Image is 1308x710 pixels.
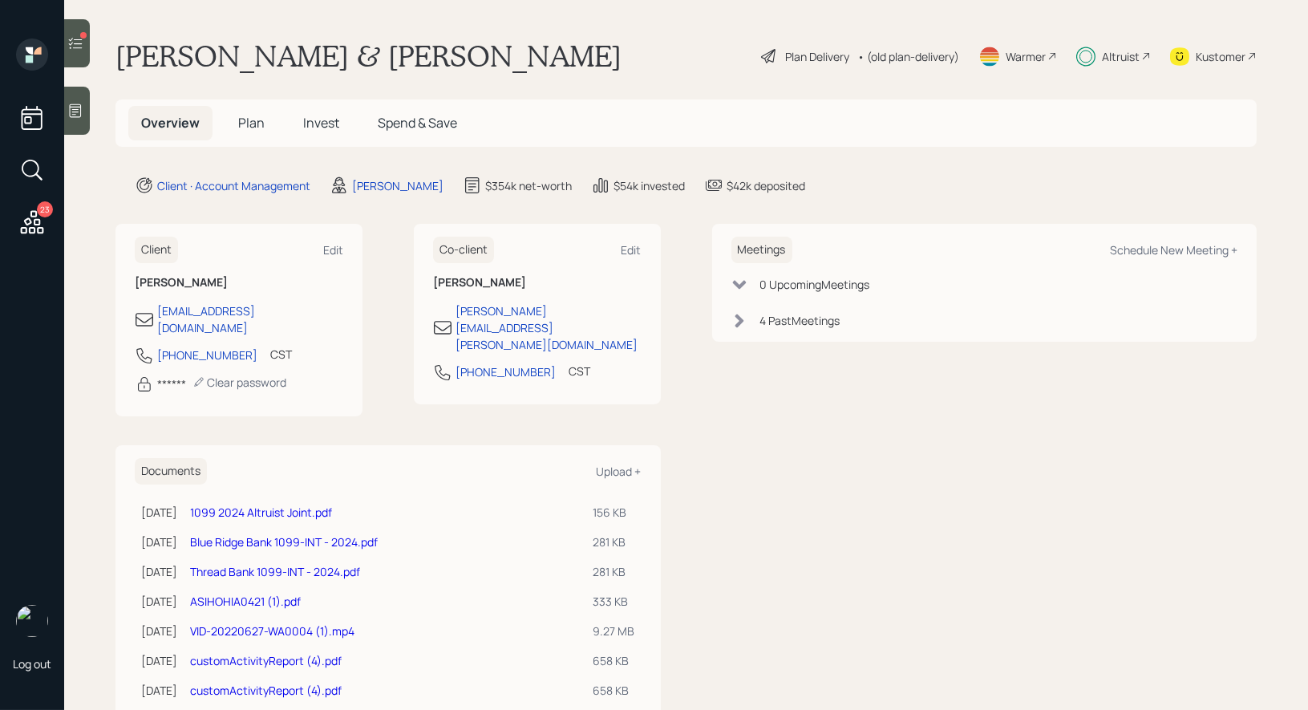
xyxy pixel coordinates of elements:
div: Plan Delivery [785,48,849,65]
div: 658 KB [593,682,635,699]
div: [DATE] [141,534,177,550]
div: CST [270,346,292,363]
div: Edit [323,242,343,258]
h6: [PERSON_NAME] [433,276,642,290]
h6: Client [135,237,178,263]
div: [DATE] [141,563,177,580]
div: [EMAIL_ADDRESS][DOMAIN_NAME] [157,302,343,336]
div: 0 Upcoming Meeting s [760,276,870,293]
h6: Documents [135,458,207,485]
div: Altruist [1102,48,1140,65]
div: [PERSON_NAME][EMAIL_ADDRESS][PERSON_NAME][DOMAIN_NAME] [456,302,642,353]
div: Warmer [1006,48,1046,65]
div: [PHONE_NUMBER] [456,363,556,380]
a: 1099 2024 Altruist Joint.pdf [190,505,332,520]
div: 23 [37,201,53,217]
div: Log out [13,656,51,671]
div: Upload + [597,464,642,479]
div: [PHONE_NUMBER] [157,347,257,363]
h6: Co-client [433,237,494,263]
div: Clear password [192,375,286,390]
a: VID-20220627-WA0004 (1).mp4 [190,623,354,639]
div: [DATE] [141,593,177,610]
div: $354k net-worth [485,177,572,194]
div: • (old plan-delivery) [857,48,959,65]
div: 156 KB [593,504,635,521]
div: 658 KB [593,652,635,669]
h1: [PERSON_NAME] & [PERSON_NAME] [115,39,622,74]
div: 281 KB [593,534,635,550]
div: 281 KB [593,563,635,580]
div: Schedule New Meeting + [1110,242,1237,258]
a: customActivityReport (4).pdf [190,683,342,698]
h6: Meetings [731,237,792,263]
a: customActivityReport (4).pdf [190,653,342,668]
div: 9.27 MB [593,623,635,639]
div: CST [569,363,590,379]
div: $54k invested [614,177,685,194]
div: [DATE] [141,652,177,669]
div: [DATE] [141,623,177,639]
a: ASIHOHIA0421 (1).pdf [190,594,301,609]
div: [PERSON_NAME] [352,177,443,194]
span: Plan [238,114,265,132]
div: Edit [622,242,642,258]
div: [DATE] [141,682,177,699]
span: Invest [303,114,339,132]
h6: [PERSON_NAME] [135,276,343,290]
span: Overview [141,114,200,132]
a: Blue Ridge Bank 1099-INT - 2024.pdf [190,534,378,550]
div: $42k deposited [727,177,805,194]
div: Kustomer [1196,48,1245,65]
a: Thread Bank 1099-INT - 2024.pdf [190,564,360,579]
div: [DATE] [141,504,177,521]
img: treva-nostdahl-headshot.png [16,605,48,637]
span: Spend & Save [378,114,457,132]
div: 4 Past Meeting s [760,312,840,329]
div: Client · Account Management [157,177,310,194]
div: 333 KB [593,593,635,610]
